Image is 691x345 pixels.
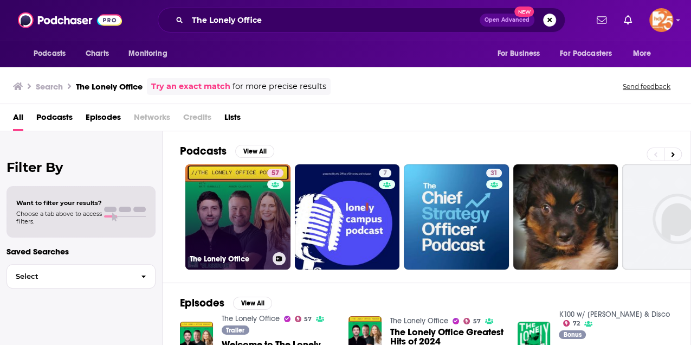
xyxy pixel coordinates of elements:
a: Episodes [86,108,121,131]
a: Show notifications dropdown [592,11,611,29]
span: Trailer [226,327,244,334]
a: PodcastsView All [180,144,274,158]
span: Logged in as kerrifulks [649,8,673,32]
span: Networks [134,108,170,131]
h2: Podcasts [180,144,227,158]
a: 31 [404,164,509,270]
button: Select [7,264,156,289]
h3: The Lonely Office [76,81,143,92]
button: Open AdvancedNew [480,14,534,27]
div: Search podcasts, credits, & more... [158,8,565,33]
button: View All [235,145,274,158]
p: Saved Searches [7,246,156,257]
a: 57 [295,316,312,322]
span: Monitoring [128,46,167,61]
h3: Search [36,81,63,92]
button: Send feedback [619,82,674,91]
span: 31 [490,168,498,179]
button: Show profile menu [649,8,673,32]
a: Try an exact match [151,80,230,93]
span: Bonus [564,331,582,338]
span: Want to filter your results? [16,199,102,207]
button: open menu [553,43,628,64]
span: For Business [497,46,540,61]
span: 7 [383,168,387,179]
span: Select [7,273,132,280]
span: Charts [86,46,109,61]
a: The Lonely Office [390,316,448,325]
span: 57 [473,319,481,324]
h2: Filter By [7,159,156,175]
span: for more precise results [233,80,326,93]
a: 72 [563,320,580,327]
a: K100 w/ Konnan & Disco [559,310,669,319]
span: New [514,7,534,17]
span: 72 [573,321,580,326]
a: 7 [295,164,400,270]
button: open menu [121,43,181,64]
a: Charts [79,43,115,64]
span: Credits [183,108,211,131]
a: 57The Lonely Office [185,164,290,270]
span: 57 [272,168,279,179]
a: EpisodesView All [180,296,272,310]
img: Podchaser - Follow, Share and Rate Podcasts [18,10,122,30]
button: open menu [625,43,665,64]
a: 31 [486,169,502,177]
span: For Podcasters [560,46,612,61]
span: Podcasts [34,46,66,61]
a: All [13,108,23,131]
h2: Episodes [180,296,224,310]
button: open menu [26,43,80,64]
a: Podcasts [36,108,73,131]
button: View All [233,297,272,310]
input: Search podcasts, credits, & more... [188,11,480,29]
h3: The Lonely Office [190,254,268,264]
span: Choose a tab above to access filters. [16,210,102,225]
a: The Lonely Office [222,314,280,323]
button: open menu [489,43,553,64]
a: 7 [379,169,391,177]
span: 57 [304,317,312,322]
a: 57 [267,169,283,177]
span: Open Advanced [485,17,529,23]
img: User Profile [649,8,673,32]
a: Lists [224,108,241,131]
a: Show notifications dropdown [619,11,636,29]
a: 57 [463,318,481,324]
span: More [633,46,651,61]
